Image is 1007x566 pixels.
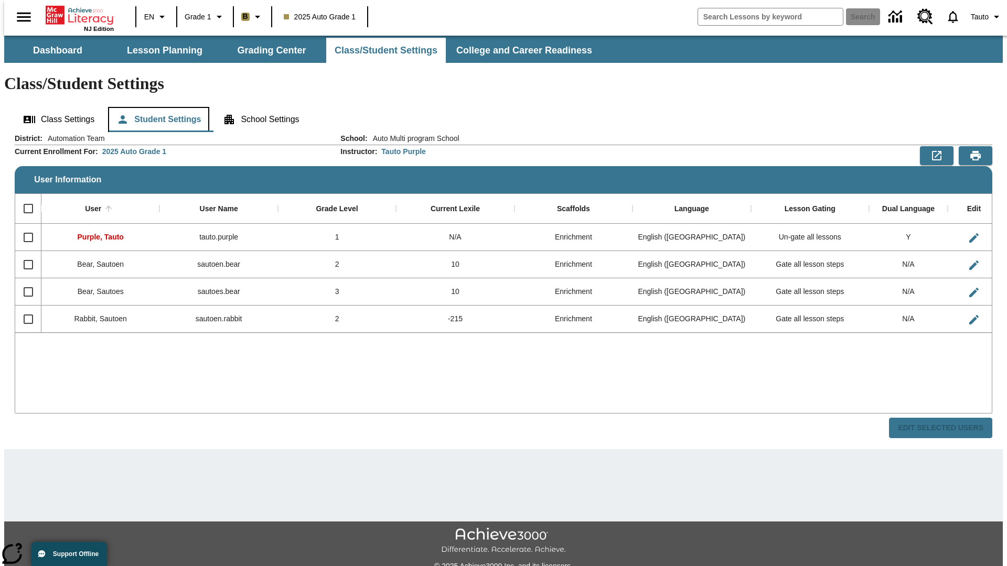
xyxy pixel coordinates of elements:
[448,38,601,63] button: College and Career Readiness
[15,107,103,132] button: Class Settings
[869,278,948,306] div: N/A
[46,4,114,32] div: Home
[78,287,124,296] span: Bear, Sautoes
[785,204,835,214] div: Lesson Gating
[77,260,124,268] span: Bear, Sautoen
[4,36,1003,63] div: SubNavbar
[396,306,514,333] div: -215
[963,309,984,330] button: Edit User
[84,26,114,32] span: NJ Edition
[15,133,992,439] div: User Information
[34,175,101,184] span: User Information
[963,227,984,248] button: Edit User
[5,38,110,63] button: Dashboard
[85,204,101,214] div: User
[515,278,633,306] div: Enrichment
[243,10,248,23] span: B
[159,224,277,251] div: tauto.purple
[882,204,935,214] div: Dual Language
[967,204,981,214] div: Edit
[78,233,124,241] span: Purple, Tauto
[633,251,751,278] div: English (US)
[396,224,514,251] div: N/A
[431,204,480,214] div: Current Lexile
[140,7,173,26] button: Language: EN, Select a language
[911,3,939,31] a: Resource Center, Will open in new tab
[674,204,709,214] div: Language
[144,12,154,23] span: EN
[316,204,358,214] div: Grade Level
[381,146,426,157] div: Tauto Purple
[15,134,42,143] h2: District :
[31,542,107,566] button: Support Offline
[326,38,446,63] button: Class/Student Settings
[633,224,751,251] div: English (US)
[959,146,992,165] button: Print Preview
[4,38,602,63] div: SubNavbar
[284,12,356,23] span: 2025 Auto Grade 1
[112,38,217,63] button: Lesson Planning
[15,107,992,132] div: Class/Student Settings
[278,224,396,251] div: 1
[751,251,869,278] div: Gate all lesson steps
[882,3,911,31] a: Data Center
[633,278,751,306] div: English (US)
[939,3,967,30] a: Notifications
[108,107,209,132] button: Student Settings
[278,306,396,333] div: 2
[215,107,307,132] button: School Settings
[219,38,324,63] button: Grading Center
[340,147,377,156] h2: Instructor :
[74,314,127,323] span: Rabbit, Sautoen
[920,146,954,165] button: Export to CSV
[159,251,277,278] div: sautoen.bear
[869,224,948,251] div: Y
[515,306,633,333] div: Enrichment
[869,251,948,278] div: N/A
[159,306,277,333] div: sautoen.rabbit
[971,12,989,23] span: Tauto
[180,7,230,26] button: Grade: Grade 1, Select a grade
[967,7,1007,26] button: Profile/Settings
[237,7,268,26] button: Boost Class color is light brown. Change class color
[8,2,39,32] button: Open side menu
[340,134,367,143] h2: School :
[15,147,98,156] h2: Current Enrollment For :
[963,255,984,276] button: Edit User
[368,133,459,144] span: Auto Multi program School
[751,278,869,306] div: Gate all lesson steps
[869,306,948,333] div: N/A
[963,282,984,303] button: Edit User
[4,74,1003,93] h1: Class/Student Settings
[185,12,211,23] span: Grade 1
[102,146,166,157] div: 2025 Auto Grade 1
[396,278,514,306] div: 10
[751,224,869,251] div: Un-gate all lessons
[200,204,238,214] div: User Name
[515,251,633,278] div: Enrichment
[441,528,566,554] img: Achieve3000 Differentiate Accelerate Achieve
[53,550,99,558] span: Support Offline
[278,278,396,306] div: 3
[159,278,277,306] div: sautoes.bear
[42,133,105,144] span: Automation Team
[515,224,633,251] div: Enrichment
[46,5,114,26] a: Home
[751,306,869,333] div: Gate all lesson steps
[698,8,843,25] input: search field
[633,306,751,333] div: English (US)
[396,251,514,278] div: 10
[278,251,396,278] div: 2
[557,204,590,214] div: Scaffolds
